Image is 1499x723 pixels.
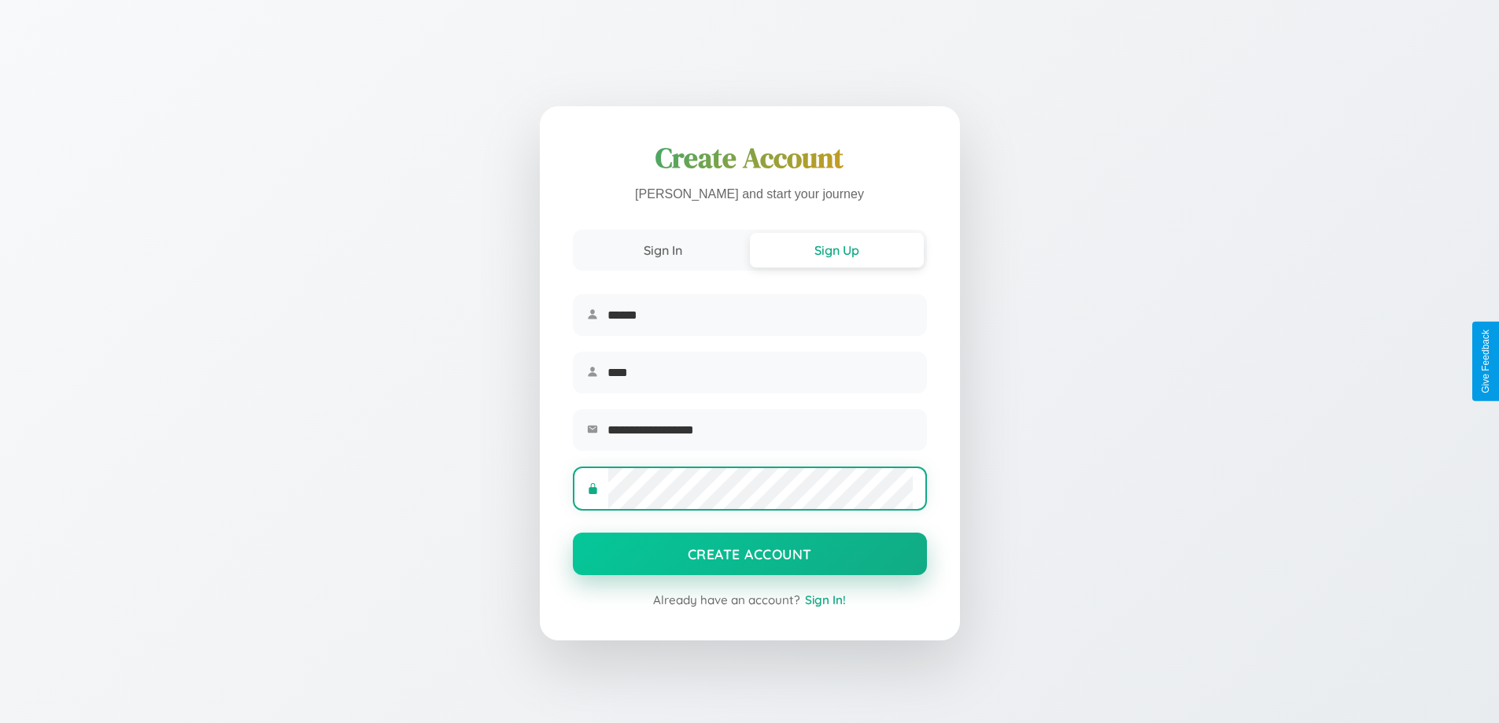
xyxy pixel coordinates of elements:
[573,533,927,575] button: Create Account
[573,592,927,607] div: Already have an account?
[573,139,927,177] h1: Create Account
[576,233,750,267] button: Sign In
[805,592,846,607] span: Sign In!
[573,183,927,206] p: [PERSON_NAME] and start your journey
[750,233,924,267] button: Sign Up
[1480,330,1491,393] div: Give Feedback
